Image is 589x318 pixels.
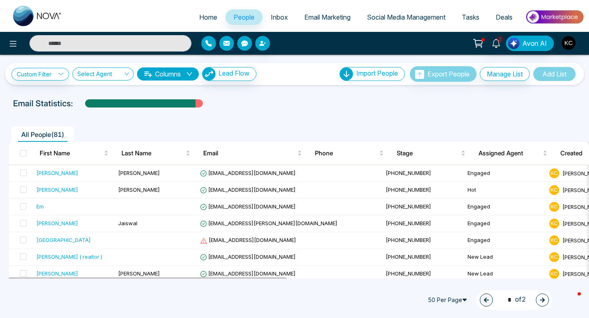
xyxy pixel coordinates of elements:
[549,168,559,178] span: K C
[33,142,115,165] th: First Name
[203,148,296,158] span: Email
[549,202,559,212] span: K C
[488,9,521,25] a: Deals
[472,142,554,165] th: Assigned Agent
[480,67,530,81] button: Manage List
[549,235,559,245] span: K C
[386,270,431,277] span: [PHONE_NUMBER]
[200,170,296,176] span: [EMAIL_ADDRESS][DOMAIN_NAME]
[234,13,254,21] span: People
[225,9,263,25] a: People
[13,6,62,26] img: Nova CRM Logo
[202,67,256,81] button: Lead Flow
[36,219,78,227] div: [PERSON_NAME]
[118,220,137,226] span: Jaiswal
[199,67,256,81] a: Lead FlowLead Flow
[549,252,559,262] span: K C
[202,67,216,81] img: Lead Flow
[36,169,78,177] div: [PERSON_NAME]
[464,182,546,199] td: Hot
[549,219,559,228] span: K C
[549,269,559,279] span: K C
[200,220,337,226] span: [EMAIL_ADDRESS][PERSON_NAME][DOMAIN_NAME]
[549,185,559,195] span: K C
[118,270,160,277] span: [PERSON_NAME]
[506,36,554,51] button: Avon AI
[496,36,504,43] span: 2
[464,165,546,182] td: Engaged
[308,142,390,165] th: Phone
[36,202,44,211] div: Em
[427,70,470,78] span: Export People
[386,253,431,260] span: [PHONE_NUMBER]
[40,148,102,158] span: First Name
[479,148,541,158] span: Assigned Agent
[386,203,431,210] span: [PHONE_NUMBER]
[18,130,67,139] span: All People ( 81 )
[36,269,78,278] div: [PERSON_NAME]
[137,67,199,81] button: Columnsdown
[386,170,431,176] span: [PHONE_NUMBER]
[496,13,513,21] span: Deals
[115,142,197,165] th: Last Name
[561,290,581,310] iframe: Intercom live chat
[200,186,296,193] span: [EMAIL_ADDRESS][DOMAIN_NAME]
[562,36,576,50] img: User Avatar
[200,203,296,210] span: [EMAIL_ADDRESS][DOMAIN_NAME]
[218,69,250,77] span: Lead Flow
[199,13,217,21] span: Home
[36,253,103,261] div: [PERSON_NAME] ( realtor )
[386,186,431,193] span: [PHONE_NUMBER]
[186,71,193,77] span: down
[200,270,296,277] span: [EMAIL_ADDRESS][DOMAIN_NAME]
[503,294,526,305] span: of 2
[522,38,547,48] span: Avon AI
[118,170,160,176] span: [PERSON_NAME]
[464,249,546,266] td: New Lead
[36,186,78,194] div: [PERSON_NAME]
[118,186,160,193] span: [PERSON_NAME]
[464,266,546,282] td: New Lead
[191,9,225,25] a: Home
[315,148,378,158] span: Phone
[525,8,584,26] img: Market-place.gif
[424,293,473,307] span: 50 Per Page
[454,9,488,25] a: Tasks
[356,69,398,77] span: Import People
[263,9,296,25] a: Inbox
[11,68,69,81] a: Custom Filter
[397,148,459,158] span: Stage
[13,97,73,110] p: Email Statistics:
[367,13,445,21] span: Social Media Management
[508,38,519,49] img: Lead Flow
[271,13,288,21] span: Inbox
[410,66,477,82] button: Export People
[464,199,546,215] td: Engaged
[386,220,431,226] span: [PHONE_NUMBER]
[390,142,472,165] th: Stage
[386,237,431,243] span: [PHONE_NUMBER]
[359,9,454,25] a: Social Media Management
[464,215,546,232] td: Engaged
[200,253,296,260] span: [EMAIL_ADDRESS][DOMAIN_NAME]
[486,36,506,50] a: 2
[462,13,479,21] span: Tasks
[200,237,296,243] span: [EMAIL_ADDRESS][DOMAIN_NAME]
[36,236,91,244] div: [GEOGRAPHIC_DATA]
[304,13,351,21] span: Email Marketing
[121,148,184,158] span: Last Name
[464,232,546,249] td: Engaged
[296,9,359,25] a: Email Marketing
[197,142,308,165] th: Email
